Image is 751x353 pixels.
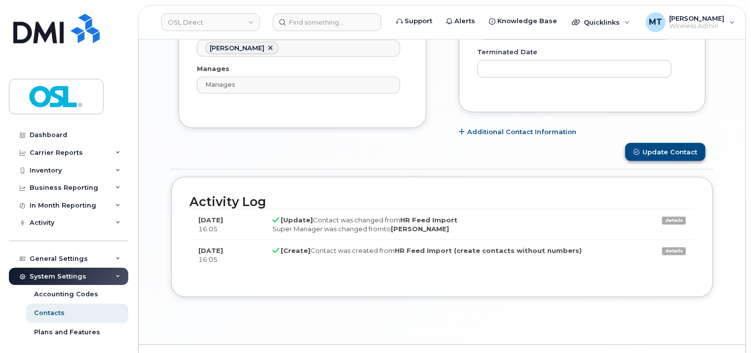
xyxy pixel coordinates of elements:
[263,240,646,270] td: Contact was created from
[584,18,620,26] span: Quicklinks
[477,47,537,57] label: Terminated Date
[649,16,662,28] span: MT
[210,44,264,52] span: Jitesh Sharawat
[662,217,686,225] a: details
[161,13,260,31] a: OSL Direct
[198,247,223,254] strong: [DATE]
[405,16,432,26] span: Support
[497,16,557,26] span: Knowledge Base
[439,11,482,31] a: Alerts
[395,247,582,254] strong: HR Feed Import (create contacts without numbers)
[459,127,576,137] a: Additional Contact Information
[389,11,439,31] a: Support
[565,12,637,32] div: Quicklinks
[400,216,457,224] strong: HR Feed Import
[198,216,223,224] strong: [DATE]
[189,195,695,209] h2: Activity Log
[198,225,218,233] span: 16:05
[391,225,449,233] strong: [PERSON_NAME]
[273,13,381,31] input: Find something...
[662,247,686,255] a: details
[281,216,313,224] strong: [Update]
[670,22,725,30] span: Wireless Admin
[454,16,475,26] span: Alerts
[263,209,646,240] td: Contact was changed from
[639,12,742,32] div: Michael Togupen
[281,247,310,254] strong: [Create]
[670,14,725,22] span: [PERSON_NAME]
[272,224,638,234] div: Super Manager was changed from to
[482,11,564,31] a: Knowledge Base
[197,64,229,73] label: Manages
[625,143,706,161] button: Update Contact
[198,255,218,263] span: 16:05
